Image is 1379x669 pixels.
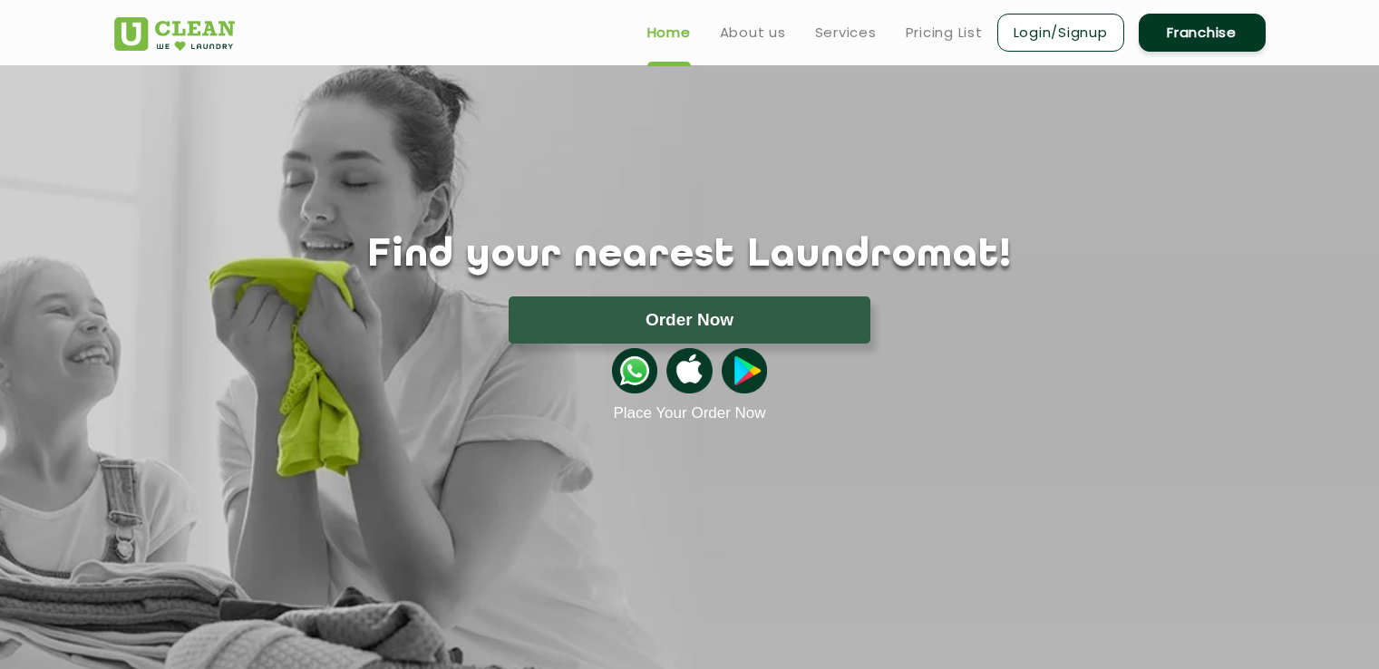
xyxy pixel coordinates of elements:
[509,296,870,344] button: Order Now
[666,348,712,393] img: apple-icon.png
[722,348,767,393] img: playstoreicon.png
[114,17,235,51] img: UClean Laundry and Dry Cleaning
[101,233,1279,278] h1: Find your nearest Laundromat!
[815,22,877,44] a: Services
[613,404,765,422] a: Place Your Order Now
[997,14,1124,52] a: Login/Signup
[1139,14,1266,52] a: Franchise
[612,348,657,393] img: whatsappicon.png
[647,22,691,44] a: Home
[720,22,786,44] a: About us
[906,22,983,44] a: Pricing List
